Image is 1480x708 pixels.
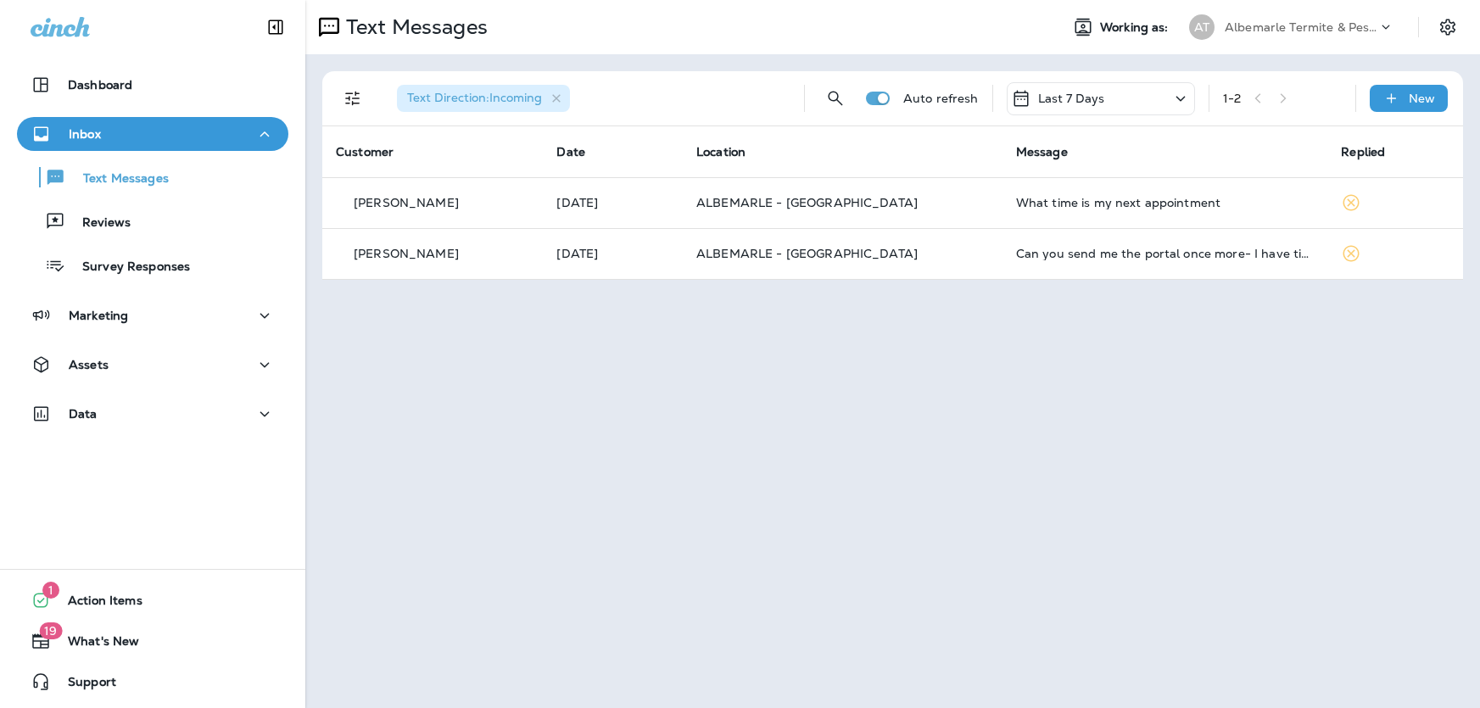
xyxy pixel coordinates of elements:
span: Message [1016,144,1068,159]
span: 19 [39,622,62,639]
button: Search Messages [818,81,852,115]
button: Filters [336,81,370,115]
button: Settings [1433,12,1463,42]
p: Reviews [65,215,131,231]
p: Albemarle Termite & Pest Control [1225,20,1377,34]
p: Aug 30, 2025 05:09 PM [556,196,669,209]
div: What time is my next appointment [1016,196,1315,209]
button: 1Action Items [17,583,288,617]
p: [PERSON_NAME] [354,247,459,260]
p: Text Messages [339,14,488,40]
div: 1 - 2 [1223,92,1241,105]
p: Inbox [69,127,101,141]
p: New [1409,92,1435,105]
span: ALBEMARLE - [GEOGRAPHIC_DATA] [696,195,918,210]
p: Data [69,407,98,421]
p: Aug 29, 2025 09:33 AM [556,247,669,260]
p: Marketing [69,309,128,322]
button: Marketing [17,298,288,332]
div: Text Direction:Incoming [397,85,570,112]
button: Support [17,665,288,699]
span: Working as: [1100,20,1172,35]
button: 19What's New [17,624,288,658]
span: ALBEMARLE - [GEOGRAPHIC_DATA] [696,246,918,261]
span: What's New [51,634,139,655]
span: Customer [336,144,394,159]
p: [PERSON_NAME] [354,196,459,209]
div: Can you send me the portal once more- I have time this afternoon and I will get it done for sure-... [1016,247,1315,260]
span: Location [696,144,746,159]
button: Dashboard [17,68,288,102]
p: Last 7 Days [1038,92,1105,105]
button: Inbox [17,117,288,151]
span: Date [556,144,585,159]
p: Auto refresh [903,92,979,105]
button: Collapse Sidebar [252,10,299,44]
p: Text Messages [66,171,169,187]
button: Data [17,397,288,431]
span: Support [51,675,116,695]
p: Survey Responses [65,259,190,276]
span: Replied [1341,144,1385,159]
button: Survey Responses [17,248,288,283]
p: Dashboard [68,78,132,92]
button: Assets [17,348,288,382]
span: 1 [42,582,59,599]
div: AT [1189,14,1215,40]
button: Text Messages [17,159,288,195]
button: Reviews [17,203,288,239]
span: Text Direction : Incoming [407,90,542,105]
p: Assets [69,358,109,371]
span: Action Items [51,594,142,614]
